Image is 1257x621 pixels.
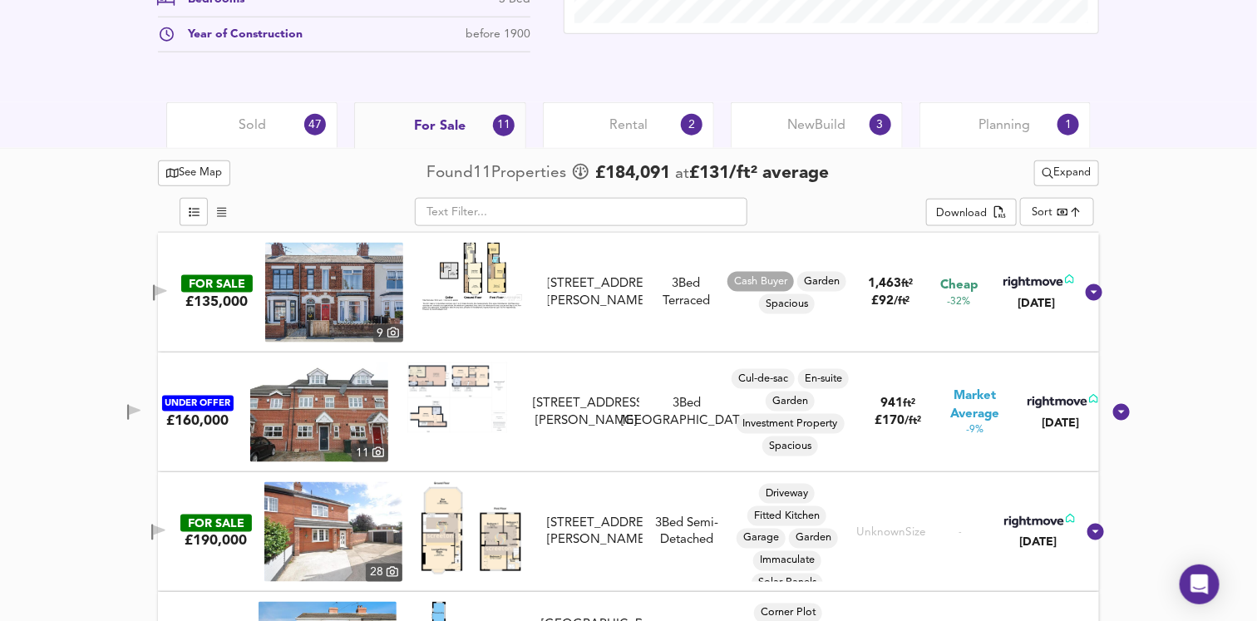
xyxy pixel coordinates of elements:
div: Garden [797,272,846,292]
img: Floorplan [422,243,522,311]
span: £ 92 [871,295,910,308]
span: Garage [737,531,786,546]
span: £ 170 [875,415,922,427]
div: Spacious [759,294,815,314]
div: 3 Bed Terraced [649,275,724,311]
div: £190,000 [185,532,247,550]
div: FOR SALE£190,000 property thumbnail 28 Floorplan[STREET_ADDRESS][PERSON_NAME]3Bed Semi-DetachedDr... [158,472,1099,592]
span: / ft² [894,296,910,307]
div: £135,000 [186,293,249,311]
span: Garden [789,531,838,546]
div: [DATE] [1000,295,1074,312]
div: Spacious [762,436,818,456]
div: 9 [373,324,403,343]
span: Planning [979,116,1031,135]
div: [STREET_ADDRESS][PERSON_NAME] [548,275,643,311]
div: 3 Bed Semi-Detached [649,515,724,550]
span: 1,463 [868,278,901,290]
img: Floorplan [407,362,507,433]
div: Found 11 Propert ies [426,162,570,185]
svg: Show Details [1112,402,1131,422]
div: UNDER OFFER [162,396,234,412]
a: property thumbnail 28 [264,482,402,582]
div: FOR SALE [181,275,253,293]
span: at [675,166,689,182]
span: Fitted Kitchen [747,509,826,524]
span: Solar Panels [752,576,823,591]
img: Floorplan [421,482,521,574]
div: [DATE] [1024,415,1098,431]
div: Station Court, Thorne, DN8 4BG [526,395,646,431]
div: Unknown Size [856,525,926,540]
div: Solar Panels [752,574,823,594]
svg: Show Details [1086,522,1106,542]
span: 941 [881,397,904,410]
span: Cheap [940,277,978,294]
span: £ 131 / ft² average [689,165,829,182]
span: Cash Buyer [727,274,794,289]
img: property thumbnail [264,482,402,582]
img: property thumbnail [265,243,403,343]
div: North Eastern Road Thorne, Doncaster, DN8 4AJ [541,275,649,311]
span: Garden [797,274,846,289]
div: En-suite [798,369,849,389]
div: UNDER OFFER£160,000 property thumbnail 11 Floorplan[STREET_ADDRESS][PERSON_NAME]3Bed [GEOGRAPHIC_... [158,352,1099,472]
input: Text Filter... [415,198,747,226]
div: 1 [1057,114,1079,136]
div: Millfield Road, Thorne, Doncaster, DN8 4DG [540,515,649,550]
span: Expand [1043,164,1091,183]
div: Sort [1032,205,1052,220]
div: £160,000 [166,412,229,430]
span: Investment Property [737,416,845,431]
span: Sold [239,116,266,135]
span: -32% [948,295,971,309]
span: Cul-de-sac [732,372,795,387]
div: Cul-de-sac [732,369,795,389]
span: New Build [787,116,845,135]
div: 2 [681,114,702,136]
div: Sort [1020,198,1094,226]
div: Investment Property [737,414,845,434]
span: See Map [166,164,222,183]
div: FOR SALE£135,000 property thumbnail 9 Floorplan[STREET_ADDRESS][PERSON_NAME]3Bed TerracedCash Buy... [158,233,1099,352]
div: [DATE] [1001,535,1075,551]
div: [STREET_ADDRESS][PERSON_NAME] [533,395,639,431]
div: Garden [789,529,838,549]
svg: Show Details [1084,283,1104,303]
span: - [959,526,962,539]
div: Open Intercom Messenger [1180,564,1220,604]
span: / ft² [905,416,922,426]
span: Driveway [759,486,815,501]
img: property thumbnail [250,362,388,462]
span: For Sale [415,117,466,136]
div: split button [926,199,1017,227]
div: [STREET_ADDRESS][PERSON_NAME] [547,515,643,550]
div: 28 [366,564,402,582]
span: Spacious [759,297,815,312]
div: 3 Bed [GEOGRAPHIC_DATA] [621,395,752,431]
div: Download [937,205,988,224]
div: Cash Buyer [727,272,794,292]
span: ft² [901,278,914,289]
span: Spacious [762,439,818,454]
div: Driveway [759,484,815,504]
div: 3 [870,114,891,136]
button: See Map [158,160,230,186]
div: Garden [766,392,815,412]
a: property thumbnail 9 [265,243,403,343]
div: split button [1034,160,1099,186]
span: Garden [766,394,815,409]
div: before 1900 [466,26,530,43]
a: property thumbnail 11 [250,362,388,462]
span: Immaculate [753,554,821,569]
div: Garage [737,529,786,549]
div: Fitted Kitchen [747,506,826,526]
div: 47 [304,114,326,136]
div: 11 [352,444,388,462]
div: FOR SALE [180,515,252,532]
span: -9% [967,423,984,437]
span: £ 184,091 [595,161,670,186]
span: Market Average [935,387,1017,423]
button: Expand [1034,160,1099,186]
div: Immaculate [753,551,821,571]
